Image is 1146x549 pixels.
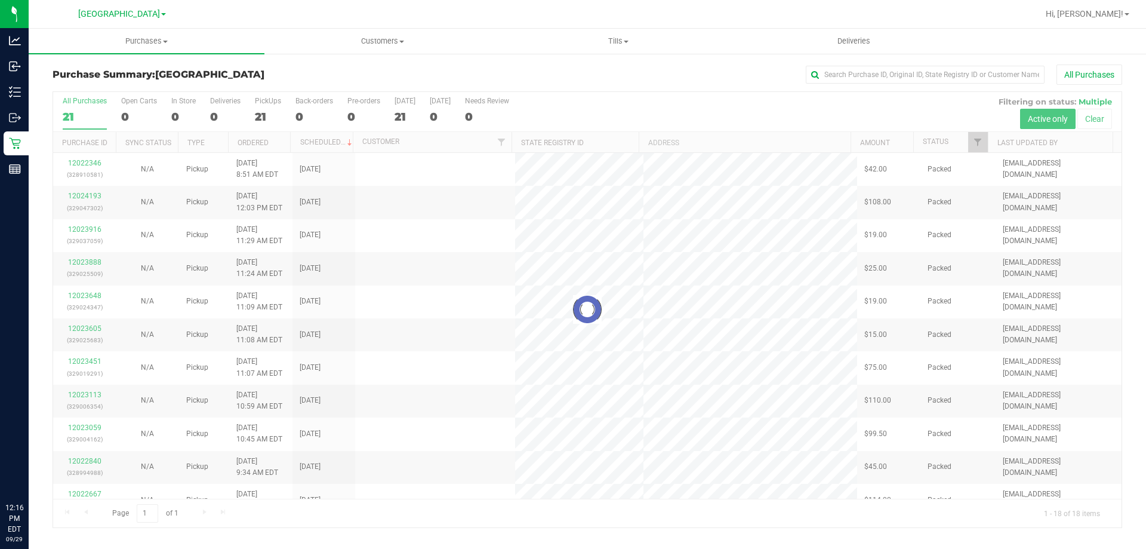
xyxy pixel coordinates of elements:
[9,35,21,47] inline-svg: Analytics
[155,69,264,80] span: [GEOGRAPHIC_DATA]
[265,36,500,47] span: Customers
[501,36,735,47] span: Tills
[29,36,264,47] span: Purchases
[9,137,21,149] inline-svg: Retail
[500,29,736,54] a: Tills
[1056,65,1122,85] button: All Purchases
[9,86,21,98] inline-svg: Inventory
[821,36,886,47] span: Deliveries
[806,66,1045,84] input: Search Purchase ID, Original ID, State Registry ID or Customer Name...
[264,29,500,54] a: Customers
[736,29,972,54] a: Deliveries
[9,163,21,175] inline-svg: Reports
[12,453,48,489] iframe: Resource center
[29,29,264,54] a: Purchases
[9,112,21,124] inline-svg: Outbound
[53,69,409,80] h3: Purchase Summary:
[78,9,160,19] span: [GEOGRAPHIC_DATA]
[9,60,21,72] inline-svg: Inbound
[1046,9,1123,19] span: Hi, [PERSON_NAME]!
[5,502,23,535] p: 12:16 PM EDT
[5,535,23,544] p: 09/29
